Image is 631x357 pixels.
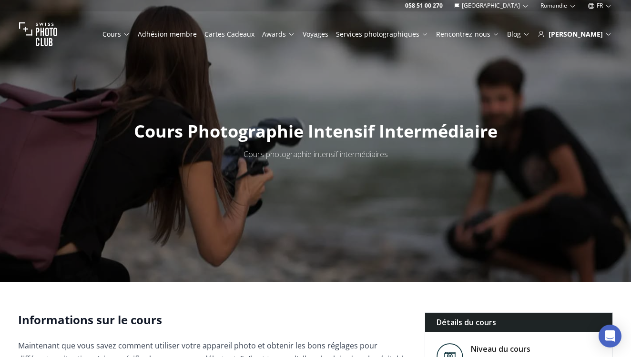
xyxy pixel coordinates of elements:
[134,28,201,41] button: Adhésion membre
[258,28,299,41] button: Awards
[332,28,432,41] button: Services photographiques
[303,30,328,39] a: Voyages
[538,30,612,39] div: [PERSON_NAME]
[201,28,258,41] button: Cartes Cadeaux
[425,313,612,332] div: Détails du cours
[471,343,530,355] div: Niveau du cours
[405,2,443,10] a: 058 51 00 270
[102,30,130,39] a: Cours
[262,30,295,39] a: Awards
[599,325,621,347] div: Open Intercom Messenger
[204,30,254,39] a: Cartes Cadeaux
[138,30,197,39] a: Adhésion membre
[299,28,332,41] button: Voyages
[507,30,530,39] a: Blog
[336,30,428,39] a: Services photographiques
[244,149,388,159] span: Cours photographie intensif intermédiaires
[19,15,57,53] img: Swiss photo club
[432,28,503,41] button: Rencontrez-nous
[99,28,134,41] button: Cours
[18,312,409,327] h2: Informations sur le cours
[436,30,499,39] a: Rencontrez-nous
[503,28,534,41] button: Blog
[134,119,498,143] span: Cours Photographie Intensif Intermédiaire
